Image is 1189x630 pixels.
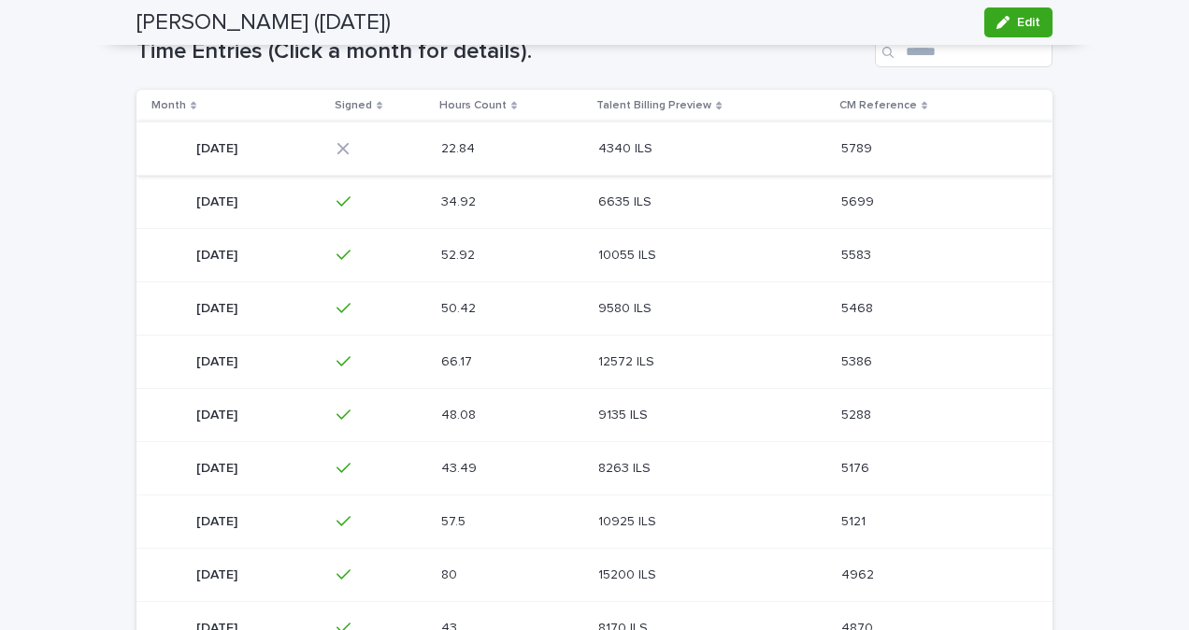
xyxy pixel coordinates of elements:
[598,244,660,264] p: 10055 ILS
[136,281,1053,335] tr: [DATE][DATE] 50.4250.42 9580 ILS9580 ILS 54685468
[335,95,372,116] p: Signed
[136,9,391,36] h2: [PERSON_NAME] ([DATE])
[136,122,1053,175] tr: [DATE][DATE] 22.8422.84 4340 ILS4340 ILS 57895789
[136,441,1053,494] tr: [DATE][DATE] 43.4943.49 8263 ILS8263 ILS 51765176
[875,37,1053,67] input: Search
[841,457,873,477] p: 5176
[136,38,867,65] h1: Time Entries (Click a month for details).
[1017,16,1040,29] span: Edit
[841,564,878,583] p: 4962
[136,335,1053,388] tr: [DATE][DATE] 66.1766.17 12572 ILS12572 ILS 53865386
[196,457,241,477] p: [DATE]
[598,457,654,477] p: 8263 ILS
[841,297,877,317] p: 5468
[196,244,241,264] p: [DATE]
[841,191,878,210] p: 5699
[136,388,1053,441] tr: [DATE][DATE] 48.0848.08 9135 ILS9135 ILS 52885288
[441,297,480,317] p: 50.42
[841,244,875,264] p: 5583
[441,191,480,210] p: 34.92
[598,297,655,317] p: 9580 ILS
[441,137,479,157] p: 22.84
[196,351,241,370] p: [DATE]
[441,564,461,583] p: 80
[196,191,241,210] p: [DATE]
[136,228,1053,281] tr: [DATE][DATE] 52.9252.92 10055 ILS10055 ILS 55835583
[598,510,660,530] p: 10925 ILS
[196,564,241,583] p: [DATE]
[136,548,1053,601] tr: [DATE][DATE] 8080 15200 ILS15200 ILS 49624962
[441,404,480,423] p: 48.08
[841,404,875,423] p: 5288
[196,404,241,423] p: [DATE]
[441,457,480,477] p: 43.49
[439,95,507,116] p: Hours Count
[984,7,1053,37] button: Edit
[196,297,241,317] p: [DATE]
[598,191,655,210] p: 6635 ILS
[196,137,241,157] p: [DATE]
[841,351,876,370] p: 5386
[598,564,660,583] p: 15200 ILS
[598,137,656,157] p: 4340 ILS
[839,95,917,116] p: CM Reference
[598,404,652,423] p: 9135 ILS
[441,351,476,370] p: 66.17
[841,510,869,530] p: 5121
[596,95,711,116] p: Talent Billing Preview
[441,244,479,264] p: 52.92
[151,95,186,116] p: Month
[136,494,1053,548] tr: [DATE][DATE] 57.557.5 10925 ILS10925 ILS 51215121
[598,351,658,370] p: 12572 ILS
[841,137,876,157] p: 5789
[136,175,1053,228] tr: [DATE][DATE] 34.9234.92 6635 ILS6635 ILS 56995699
[196,510,241,530] p: [DATE]
[441,510,469,530] p: 57.5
